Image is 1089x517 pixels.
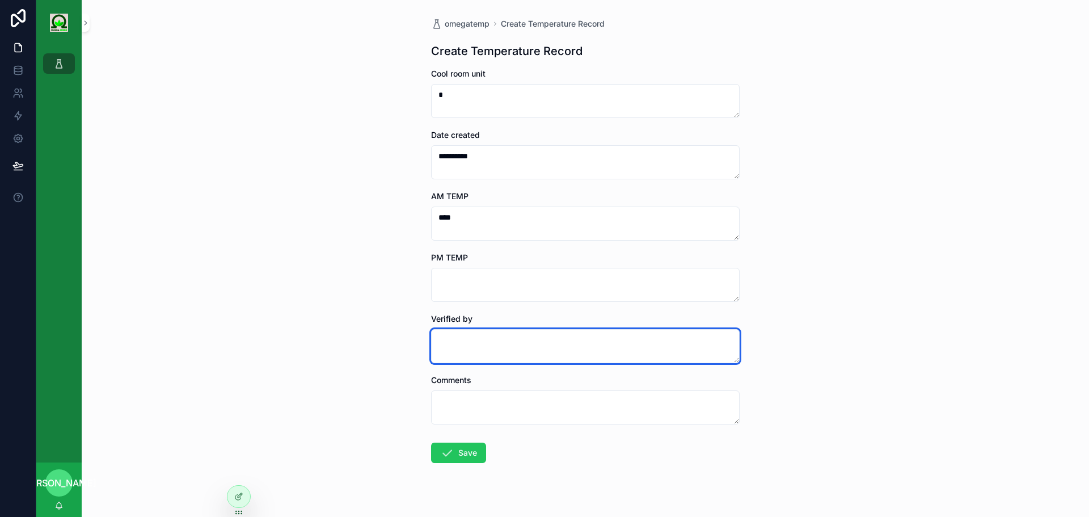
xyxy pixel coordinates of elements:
[431,314,472,323] span: Verified by
[445,18,489,30] span: omegatemp
[431,375,471,385] span: Comments
[501,18,605,30] a: Create Temperature Record
[431,130,480,140] span: Date created
[431,69,486,78] span: Cool room unit
[431,18,489,30] a: omegatemp
[431,253,468,262] span: PM TEMP
[36,45,82,89] div: scrollable content
[22,476,96,490] span: [PERSON_NAME]
[431,191,468,201] span: AM TEMP
[431,43,583,59] h1: Create Temperature Record
[431,443,486,463] button: Save
[50,14,68,32] img: App logo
